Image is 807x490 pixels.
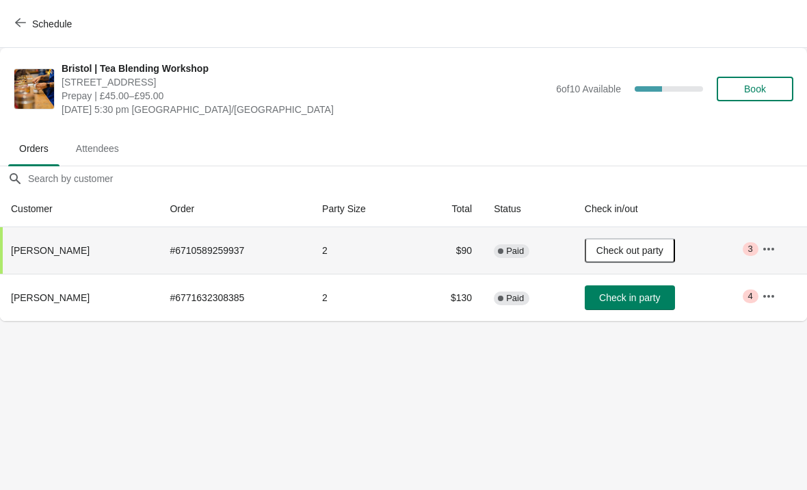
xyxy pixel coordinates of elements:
[556,83,621,94] span: 6 of 10 Available
[585,238,675,263] button: Check out party
[414,191,483,227] th: Total
[599,292,660,303] span: Check in party
[414,274,483,321] td: $130
[748,291,753,302] span: 4
[574,191,751,227] th: Check in/out
[159,274,311,321] td: # 6771632308385
[748,244,753,255] span: 3
[62,89,549,103] span: Prepay | £45.00–£95.00
[14,69,54,109] img: Bristol | Tea Blending Workshop
[311,274,414,321] td: 2
[27,166,807,191] input: Search by customer
[414,227,483,274] td: $90
[311,227,414,274] td: 2
[62,75,549,89] span: [STREET_ADDRESS]
[11,292,90,303] span: [PERSON_NAME]
[506,293,524,304] span: Paid
[311,191,414,227] th: Party Size
[62,62,549,75] span: Bristol | Tea Blending Workshop
[11,245,90,256] span: [PERSON_NAME]
[62,103,549,116] span: [DATE] 5:30 pm [GEOGRAPHIC_DATA]/[GEOGRAPHIC_DATA]
[159,191,311,227] th: Order
[483,191,574,227] th: Status
[8,136,59,161] span: Orders
[585,285,675,310] button: Check in party
[717,77,793,101] button: Book
[159,227,311,274] td: # 6710589259937
[7,12,83,36] button: Schedule
[32,18,72,29] span: Schedule
[596,245,663,256] span: Check out party
[744,83,766,94] span: Book
[506,246,524,257] span: Paid
[65,136,130,161] span: Attendees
